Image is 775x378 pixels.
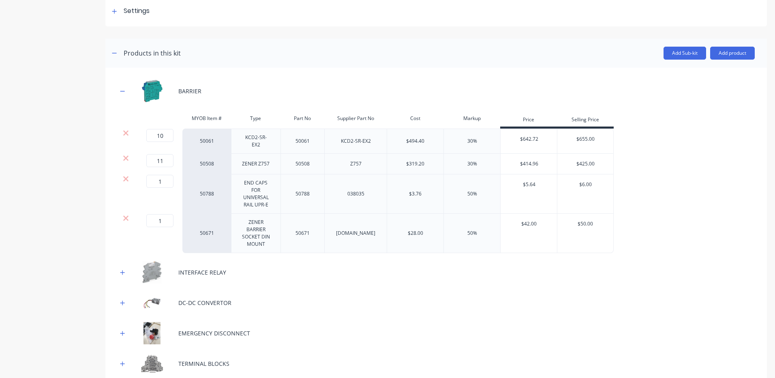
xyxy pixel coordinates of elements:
div: KCD2-SR-EX2 [334,136,377,146]
div: $50.00 [557,214,613,234]
div: [DOMAIN_NAME] [330,228,382,238]
div: TERMINAL BLOCKS [178,359,229,368]
div: $3.76 [409,190,422,198]
div: 50788 [282,189,323,199]
input: ? [146,175,173,188]
div: 50% [467,190,477,198]
div: 50671 [282,228,323,238]
div: EMERGENCY DISCONNECT [178,329,250,337]
div: Settings [124,6,150,16]
div: $425.00 [557,154,613,174]
img: DC-DC CONVERTOR [132,292,172,314]
input: ? [146,129,173,142]
div: 30% [467,137,477,145]
div: Cost [387,110,443,127]
div: Part No [280,110,325,127]
div: ZENER BARRIER SOCKET DIN MOUNT [235,217,277,249]
div: ZENER Z757 [235,159,276,169]
button: Add product [710,47,755,60]
img: TERMINAL BLOCKS [132,352,172,375]
img: INTERFACE RELAY [132,261,172,283]
div: 50508 [282,159,323,169]
div: Supplier Part No [324,110,387,127]
div: Products in this kit [124,48,181,58]
img: EMERGENCY DISCONNECT [132,322,172,344]
div: 038035 [336,189,376,199]
div: BARRIER [178,87,201,95]
div: Markup [443,110,500,127]
div: 50061 [282,136,323,146]
div: $6.00 [557,174,613,195]
div: INTERFACE RELAY [178,268,226,277]
input: ? [146,214,173,227]
input: ? [146,154,173,167]
div: 50% [467,230,477,237]
div: Selling Price [557,112,614,129]
div: $28.00 [408,230,423,237]
div: $5.64 [501,174,557,195]
div: DC-DC CONVERTOR [178,299,231,307]
div: Price [500,112,557,129]
div: $414.96 [501,154,557,174]
div: 50671 [182,214,231,253]
img: BARRIER [132,80,172,102]
div: $642.72 [501,129,557,149]
div: KCD2-SR-EX2 [235,132,277,150]
div: MYOB Item # [182,110,231,127]
div: Type [231,110,280,127]
div: 50508 [182,154,231,174]
div: $655.00 [557,129,613,149]
div: 50788 [182,174,231,214]
div: END CAPS FOR UNIVERSAL RAIL UPR-E [235,178,277,210]
div: $42.00 [501,214,557,234]
div: Z757 [336,159,376,169]
div: $494.40 [406,137,424,145]
button: Add Sub-kit [664,47,706,60]
div: 50061 [182,129,231,154]
div: 30% [467,160,477,168]
div: $319.20 [406,160,424,168]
